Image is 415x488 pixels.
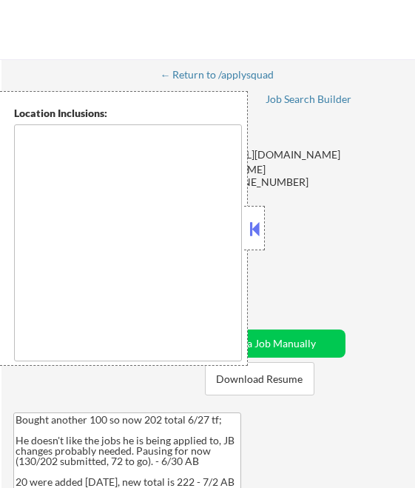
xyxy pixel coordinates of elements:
[183,175,393,190] div: [PHONE_NUMBER]
[160,70,288,80] div: ← Return to /applysquad
[266,94,352,104] div: Job Search Builder
[205,362,314,395] button: Download Resume
[14,106,242,121] div: Location Inclusions:
[196,330,345,358] button: Add a Job Manually
[160,69,288,84] a: ← Return to /applysquad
